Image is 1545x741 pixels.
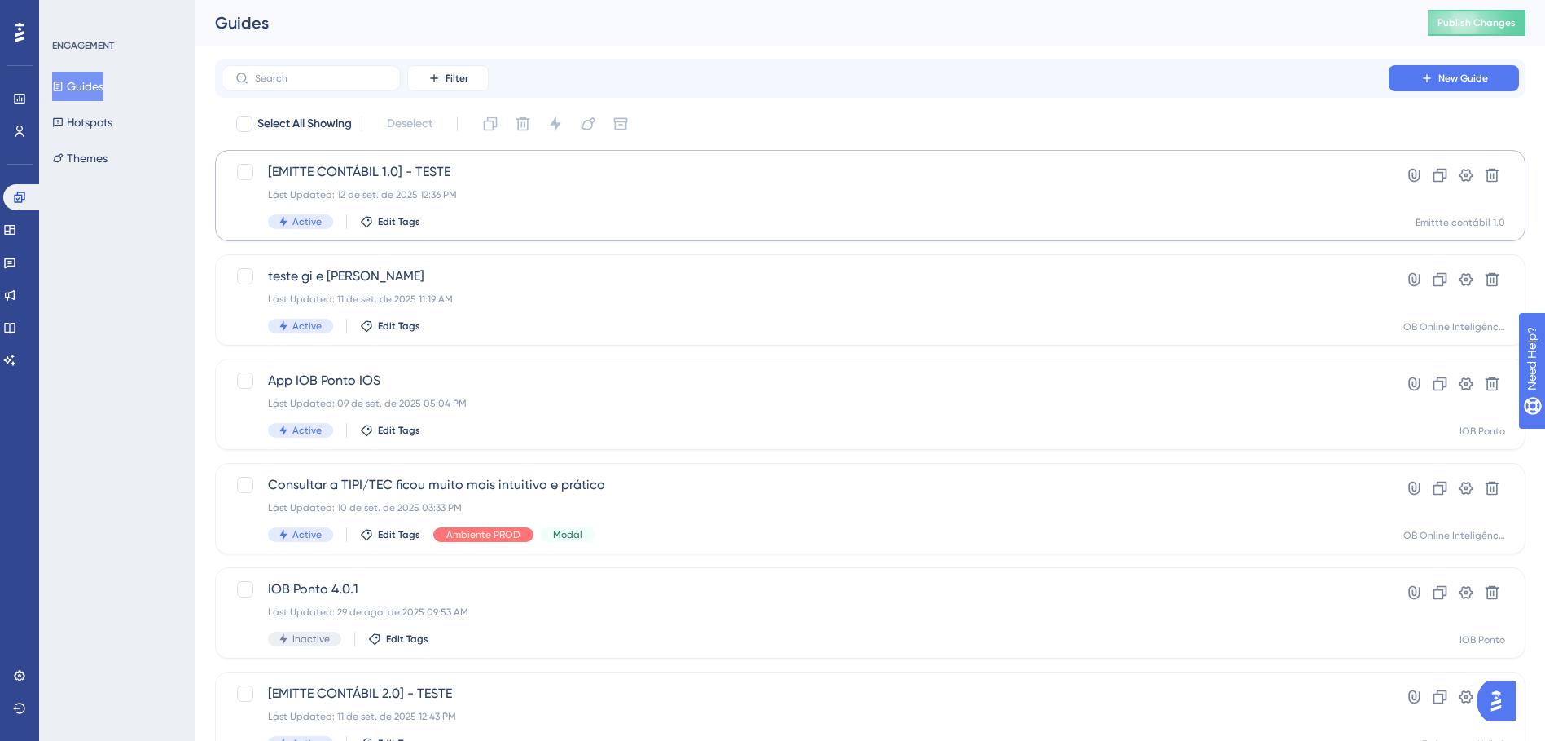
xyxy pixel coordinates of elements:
div: Emittte contábil 1.0 [1416,216,1505,229]
button: Filter [407,65,489,91]
div: Last Updated: 09 de set. de 2025 05:04 PM [268,397,1342,410]
span: Inactive [292,633,330,646]
span: Deselect [387,114,432,134]
div: Last Updated: 11 de set. de 2025 11:19 AM [268,293,1342,306]
div: IOB Online Inteligência [1401,320,1505,333]
button: Themes [52,143,108,173]
div: Last Updated: 10 de set. de 2025 03:33 PM [268,501,1342,514]
div: Last Updated: 12 de set. de 2025 12:36 PM [268,188,1342,201]
span: Edit Tags [386,633,428,646]
span: Active [292,215,322,228]
button: Edit Tags [360,215,420,228]
span: Need Help? [38,4,102,24]
div: IOB Ponto [1459,425,1505,438]
span: Edit Tags [378,424,420,437]
span: teste gi e [PERSON_NAME] [268,267,1342,286]
span: Active [292,320,322,333]
button: New Guide [1389,65,1519,91]
button: Edit Tags [360,320,420,333]
span: Ambiente PROD [446,528,520,541]
span: Publish Changes [1437,16,1516,29]
button: Publish Changes [1428,10,1525,36]
div: Last Updated: 29 de ago. de 2025 09:53 AM [268,606,1342,619]
input: Search [255,73,387,84]
button: Edit Tags [360,528,420,541]
span: Filter [446,72,468,85]
button: Guides [52,72,103,101]
span: Edit Tags [378,528,420,541]
div: IOB Online Inteligência [1401,529,1505,542]
button: Hotspots [52,108,112,137]
button: Edit Tags [360,424,420,437]
span: Consultar a TIPI/TEC ficou muito mais intuitivo e prático [268,475,1342,495]
iframe: UserGuiding AI Assistant Launcher [1477,677,1525,726]
span: IOB Ponto 4.0.1 [268,580,1342,599]
span: App IOB Ponto IOS [268,371,1342,390]
div: Guides [215,11,1387,34]
div: Last Updated: 11 de set. de 2025 12:43 PM [268,710,1342,723]
span: Modal [553,528,582,541]
span: Active [292,528,322,541]
span: [EMITTE CONTÁBIL 1.0] - TESTE [268,162,1342,182]
div: IOB Ponto [1459,633,1505,646]
span: Active [292,424,322,437]
span: Edit Tags [378,320,420,333]
button: Edit Tags [368,633,428,646]
div: ENGAGEMENT [52,39,114,52]
span: Edit Tags [378,215,420,228]
span: [EMITTE CONTÁBIL 2.0] - TESTE [268,684,1342,704]
span: New Guide [1438,72,1488,85]
button: Deselect [372,109,447,139]
span: Select All Showing [257,114,352,134]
